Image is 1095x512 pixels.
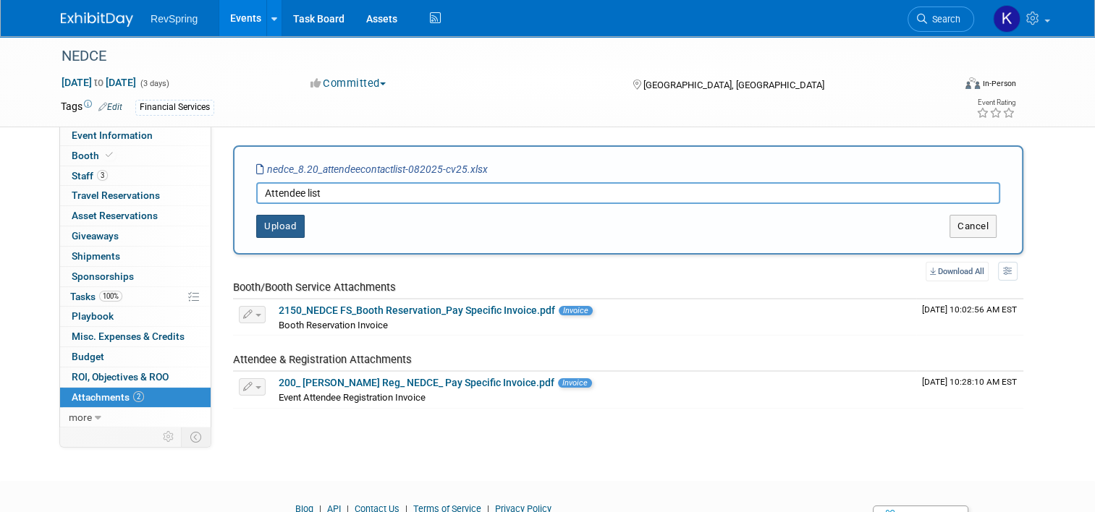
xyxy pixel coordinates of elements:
span: 2 [133,391,144,402]
div: Event Format [875,75,1016,97]
td: Personalize Event Tab Strip [156,427,182,446]
span: Tasks [70,291,122,302]
span: Misc. Expenses & Credits [72,330,185,342]
span: Budget [72,351,104,362]
a: more [60,408,211,427]
a: Download All [926,262,989,281]
span: Attachments [72,391,144,403]
span: Upload Timestamp [922,377,1017,387]
input: Enter description [256,182,1000,204]
td: Upload Timestamp [916,299,1023,336]
button: Committed [305,76,392,91]
span: Asset Reservations [72,210,158,221]
span: [DATE] [DATE] [61,76,137,89]
img: Format-Inperson.png [965,77,980,89]
button: Cancel [950,215,997,238]
td: Upload Timestamp [916,372,1023,408]
span: more [69,411,92,423]
span: Invoice [558,378,592,388]
a: Edit [98,102,122,112]
span: Playbook [72,310,114,322]
img: ExhibitDay [61,12,133,27]
span: Shipments [72,250,120,262]
a: Shipments [60,247,211,266]
a: Travel Reservations [60,186,211,205]
a: Playbook [60,307,211,326]
a: Giveaways [60,226,211,246]
a: Attachments2 [60,388,211,407]
div: Event Rating [976,99,1015,106]
i: nedce_8.20_attendeecontactlist-082025-cv25.xlsx [256,163,488,175]
a: Budget [60,347,211,367]
td: Toggle Event Tabs [182,427,211,446]
a: Staff3 [60,166,211,186]
span: Booth/Booth Service Attachments [233,281,396,294]
a: Booth [60,146,211,166]
span: (3 days) [139,79,169,88]
a: Asset Reservations [60,206,211,226]
a: 200_ [PERSON_NAME] Reg_ NEDCE_ Pay Specific Invoice.pdf [279,377,554,388]
a: Event Information [60,126,211,145]
span: Invoice [559,306,593,315]
div: Financial Services [135,100,214,115]
span: Travel Reservations [72,189,160,201]
button: Upload [256,215,305,238]
a: Misc. Expenses & Credits [60,327,211,346]
span: Staff [72,170,108,182]
a: ROI, Objectives & ROO [60,367,211,387]
span: 100% [99,291,122,302]
span: Event Information [72,129,153,141]
span: Search [927,14,960,25]
span: 3 [97,170,108,181]
span: Attendee & Registration Attachments [233,353,412,366]
span: to [92,77,106,88]
i: Booth reservation complete [106,151,113,159]
span: Event Attendee Registration Invoice [279,392,426,403]
div: NEDCE [56,43,935,69]
span: Giveaways [72,230,119,242]
div: In-Person [982,78,1016,89]
img: Kelsey Culver [993,5,1020,33]
span: Upload Timestamp [922,304,1017,315]
span: Sponsorships [72,270,134,282]
td: Tags [61,99,122,116]
span: Booth Reservation Invoice [279,320,388,330]
span: [GEOGRAPHIC_DATA], [GEOGRAPHIC_DATA] [643,80,824,90]
a: Sponsorships [60,267,211,286]
span: ROI, Objectives & ROO [72,371,169,383]
span: Booth [72,150,116,161]
a: Search [908,7,974,32]
span: RevSpring [151,13,198,25]
a: Tasks100% [60,287,211,307]
a: 2150_NEDCE FS_Booth Reservation_Pay Specific Invoice.pdf [279,304,555,316]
